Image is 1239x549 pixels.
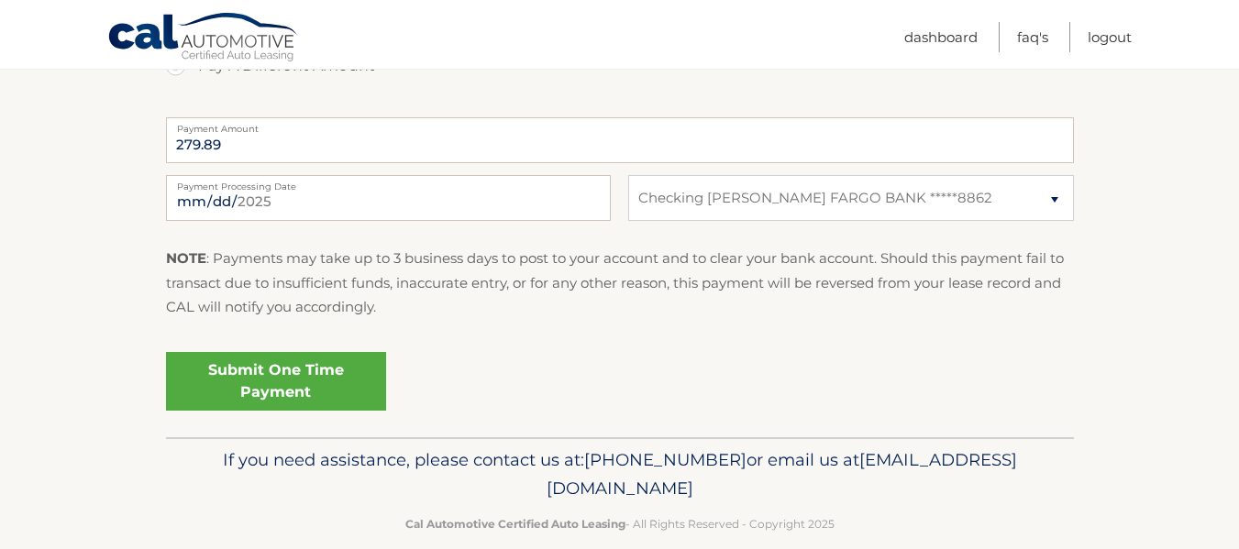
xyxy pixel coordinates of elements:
a: Cal Automotive [107,12,300,65]
p: - All Rights Reserved - Copyright 2025 [178,514,1062,533]
input: Payment Amount [166,117,1074,163]
strong: Cal Automotive Certified Auto Leasing [405,517,625,531]
a: Dashboard [904,22,978,52]
a: FAQ's [1017,22,1048,52]
p: : Payments may take up to 3 business days to post to your account and to clear your bank account.... [166,247,1074,319]
strong: NOTE [166,249,206,267]
label: Payment Processing Date [166,175,611,190]
a: Logout [1088,22,1132,52]
label: Payment Amount [166,117,1074,132]
span: [PHONE_NUMBER] [584,449,747,470]
input: Payment Date [166,175,611,221]
a: Submit One Time Payment [166,352,386,411]
p: If you need assistance, please contact us at: or email us at [178,445,1062,504]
